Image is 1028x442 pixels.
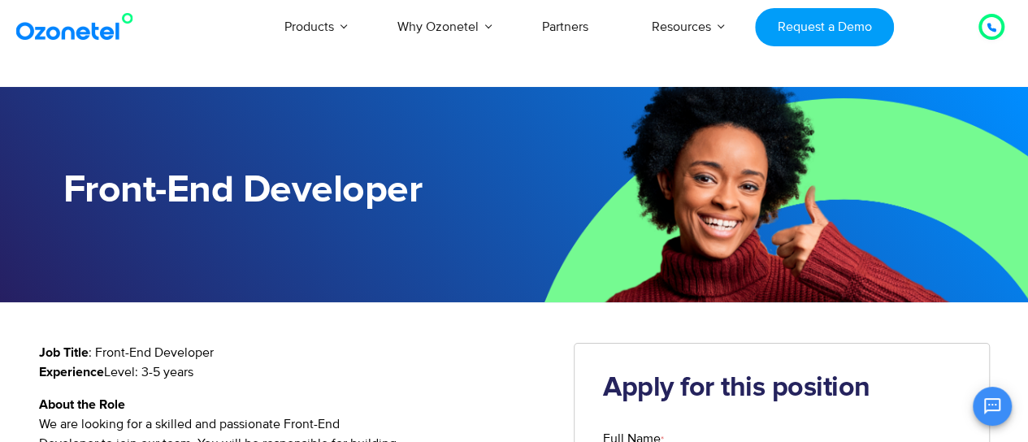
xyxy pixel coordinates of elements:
[973,387,1012,426] button: Open chat
[755,8,894,46] a: Request a Demo
[39,346,89,359] strong: Job Title
[603,372,961,405] h2: Apply for this position
[39,398,125,411] strong: About the Role
[63,168,514,213] h1: Front-End Developer
[39,366,104,379] strong: Experience
[39,343,550,382] p: : Front-End Developer Level: 3-5 years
